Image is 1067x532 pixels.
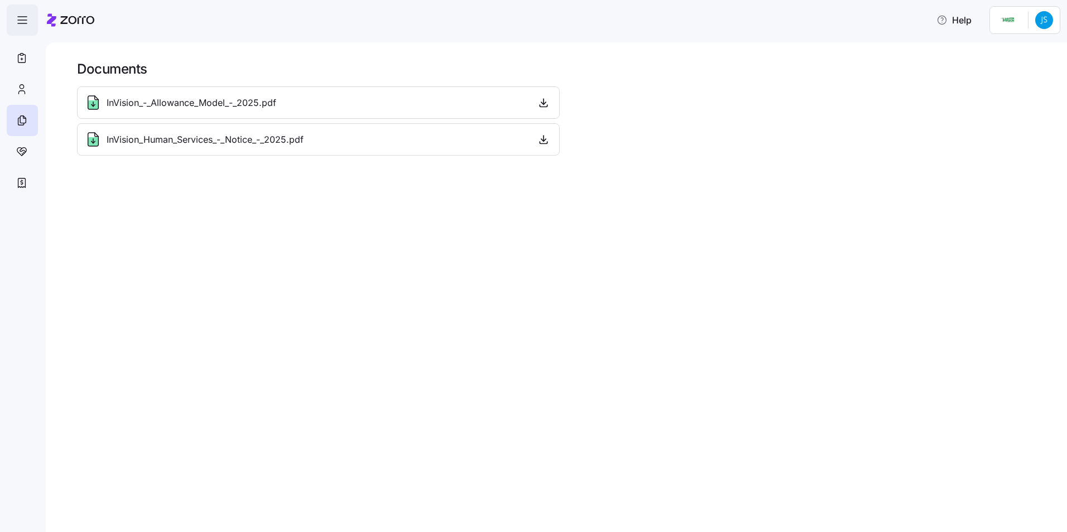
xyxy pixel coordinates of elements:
img: Employer logo [997,13,1019,27]
span: InVision_-_Allowance_Model_-_2025.pdf [107,96,276,110]
button: Help [927,9,981,31]
h1: Documents [77,60,1051,78]
span: Help [936,13,972,27]
span: InVision_Human_Services_-_Notice_-_2025.pdf [107,133,304,147]
img: 9577aa9ba053be3627777d0052ed3678 [1035,11,1053,29]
